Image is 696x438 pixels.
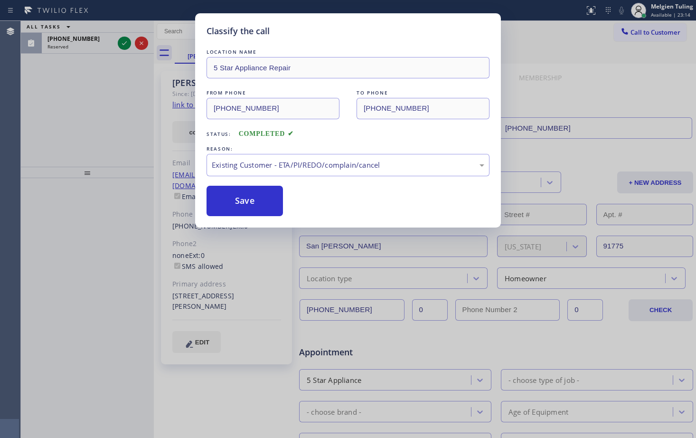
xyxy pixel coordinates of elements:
[207,186,283,216] button: Save
[212,160,484,171] div: Existing Customer - ETA/PI/REDO/complain/cancel
[207,47,489,57] div: LOCATION NAME
[207,144,489,154] div: REASON:
[207,131,231,137] span: Status:
[207,98,339,119] input: From phone
[357,88,489,98] div: TO PHONE
[207,88,339,98] div: FROM PHONE
[239,130,294,137] span: COMPLETED
[357,98,489,119] input: To phone
[207,25,270,38] h5: Classify the call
